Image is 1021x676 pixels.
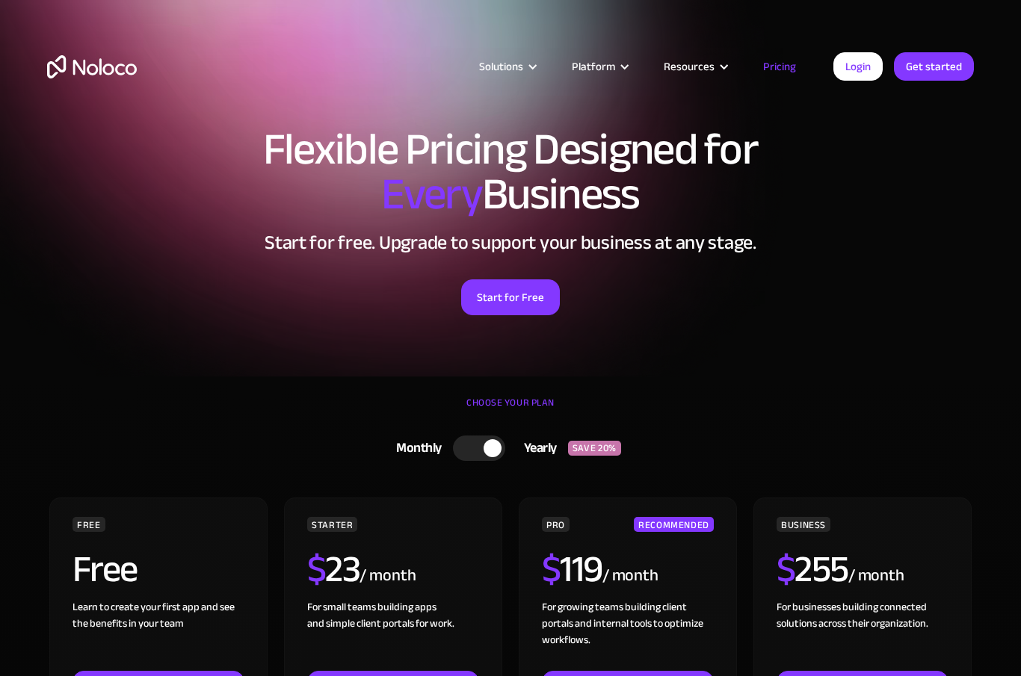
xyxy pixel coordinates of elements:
[307,517,357,532] div: STARTER
[848,564,904,588] div: / month
[73,517,105,532] div: FREE
[777,551,848,588] h2: 255
[777,534,795,604] span: $
[47,127,974,217] h1: Flexible Pricing Designed for Business
[307,599,479,671] div: For small teams building apps and simple client portals for work. ‍
[777,517,830,532] div: BUSINESS
[572,57,615,76] div: Platform
[460,57,553,76] div: Solutions
[568,441,621,456] div: SAVE 20%
[634,517,714,532] div: RECOMMENDED
[307,534,326,604] span: $
[542,517,570,532] div: PRO
[542,551,602,588] h2: 119
[542,599,714,671] div: For growing teams building client portals and internal tools to optimize workflows.
[377,437,453,459] div: Monthly
[461,279,560,315] a: Start for Free
[744,57,815,76] a: Pricing
[553,57,645,76] div: Platform
[47,55,137,78] a: home
[833,52,883,81] a: Login
[360,564,416,588] div: / month
[73,599,244,671] div: Learn to create your first app and see the benefits in your team ‍
[307,551,360,588] h2: 23
[894,52,974,81] a: Get started
[777,599,948,671] div: For businesses building connected solutions across their organization. ‍
[602,564,658,588] div: / month
[47,391,974,429] div: CHOOSE YOUR PLAN
[479,57,523,76] div: Solutions
[542,534,561,604] span: $
[381,152,482,236] span: Every
[505,437,568,459] div: Yearly
[664,57,715,76] div: Resources
[73,551,138,588] h2: Free
[47,232,974,254] h2: Start for free. Upgrade to support your business at any stage.
[645,57,744,76] div: Resources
